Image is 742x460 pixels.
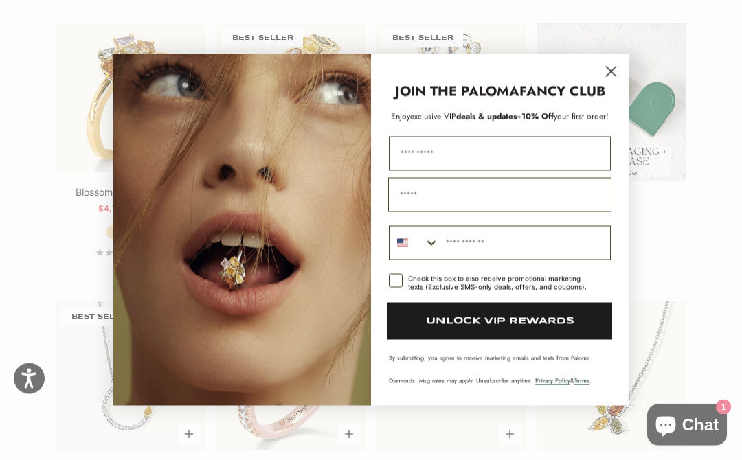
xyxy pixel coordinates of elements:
input: First Name [389,137,611,171]
span: 10% Off [521,111,554,123]
div: Check this box to also receive promotional marketing texts (Exclusive SMS-only deals, offers, and... [408,275,594,291]
img: Loading... [113,54,371,406]
button: Search Countries [390,227,439,260]
input: Email [388,178,611,212]
strong: FANCY CLUB [519,82,605,102]
span: Enjoy [391,111,410,123]
a: Privacy Policy [535,376,570,385]
span: + your first order! [517,111,609,123]
input: Phone Number [439,227,610,260]
img: United States [397,238,408,249]
p: By submitting, you agree to receive marketing emails and texts from Paloma Diamonds. Msg rates ma... [389,354,611,385]
span: & . [535,376,592,385]
button: Close dialog [599,60,623,84]
span: deals & updates [410,111,517,123]
strong: JOIN THE PALOMA [395,82,519,102]
a: Terms [574,376,589,385]
button: UNLOCK VIP REWARDS [387,303,612,340]
span: exclusive VIP [410,111,456,123]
